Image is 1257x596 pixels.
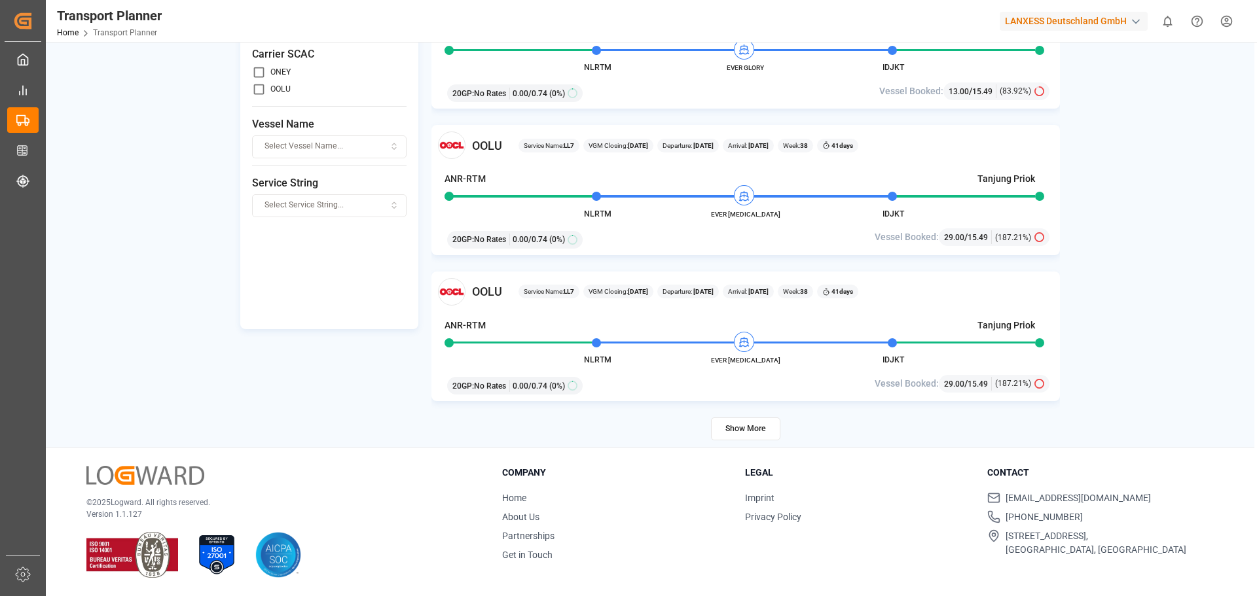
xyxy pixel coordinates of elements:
[524,287,574,296] span: Service Name:
[589,141,648,150] span: VGM Closing:
[502,493,526,503] a: Home
[589,287,648,296] span: VGM Closing:
[502,466,729,480] h3: Company
[270,68,291,76] label: ONEY
[800,288,808,295] b: 38
[1000,85,1031,97] span: (83.92%)
[1000,12,1148,31] div: LANXESS Deutschland GmbH
[968,233,988,242] span: 15.49
[883,355,904,364] span: IDJKT
[831,288,853,295] b: 41 days
[1000,9,1153,33] button: LANXESS Deutschland GmbH
[783,287,808,296] span: Week:
[549,88,565,99] span: (0%)
[584,355,611,364] span: NLRTM
[747,142,769,149] b: [DATE]
[747,288,769,295] b: [DATE]
[728,287,769,296] span: Arrival:
[883,63,904,72] span: IDJKT
[524,141,574,150] span: Service Name:
[944,233,964,242] span: 29.00
[663,141,714,150] span: Departure:
[438,131,465,159] img: Carrier
[57,6,162,26] div: Transport Planner
[252,116,407,132] span: Vessel Name
[800,142,808,149] b: 38
[549,380,565,392] span: (0%)
[1006,529,1186,557] span: [STREET_ADDRESS], [GEOGRAPHIC_DATA], [GEOGRAPHIC_DATA]
[86,497,469,508] p: © 2025 Logward. All rights reserved.
[1006,491,1151,505] span: [EMAIL_ADDRESS][DOMAIN_NAME]
[711,417,780,440] button: Show More
[883,209,904,219] span: IDJKT
[728,141,769,150] span: Arrival:
[513,234,547,245] span: 0.00 / 0.74
[710,63,782,73] span: EVER GLORY
[57,28,79,37] a: Home
[879,84,943,98] span: Vessel Booked:
[995,232,1031,243] span: (187.21%)
[977,172,1035,186] h4: Tanjung Priok
[549,234,565,245] span: (0%)
[783,141,808,150] span: Week:
[628,288,648,295] b: [DATE]
[252,46,407,62] span: Carrier SCAC
[438,278,465,306] img: Carrier
[86,466,204,485] img: Logward Logo
[502,550,553,560] a: Get in Touch
[472,283,502,300] span: OOLU
[745,493,774,503] a: Imprint
[445,172,486,186] h4: ANR-RTM
[745,512,801,522] a: Privacy Policy
[564,288,574,295] b: LL7
[710,355,782,365] span: EVER [MEDICAL_DATA]
[1006,510,1083,524] span: [PHONE_NUMBER]
[502,531,555,541] a: Partnerships
[692,288,714,295] b: [DATE]
[1153,7,1182,36] button: show 0 new notifications
[86,532,178,578] img: ISO 9001 & ISO 14001 Certification
[502,512,539,522] a: About Us
[252,175,407,191] span: Service String
[949,87,969,96] span: 13.00
[584,209,611,219] span: NLRTM
[86,508,469,520] p: Version 1.1.127
[264,141,343,152] span: Select Vessel Name...
[270,85,291,93] label: OOLU
[445,319,486,332] h4: ANR-RTM
[474,88,506,99] span: No Rates
[977,319,1035,332] h4: Tanjung Priok
[513,88,547,99] span: 0.00 / 0.74
[944,230,992,244] div: /
[1182,7,1212,36] button: Help Center
[972,87,993,96] span: 15.49
[472,137,502,154] span: OOLU
[987,466,1214,480] h3: Contact
[944,377,992,391] div: /
[474,234,506,245] span: No Rates
[692,142,714,149] b: [DATE]
[968,379,988,389] span: 15.49
[564,142,574,149] b: LL7
[745,466,972,480] h3: Legal
[513,380,547,392] span: 0.00 / 0.74
[194,532,240,578] img: ISO 27001 Certification
[452,88,474,99] span: 20GP :
[875,230,939,244] span: Vessel Booked:
[995,377,1031,389] span: (187.21%)
[710,209,782,219] span: EVER [MEDICAL_DATA]
[452,234,474,245] span: 20GP :
[255,532,301,578] img: AICPA SOC
[264,200,344,211] span: Select Service String...
[663,287,714,296] span: Departure:
[831,142,853,149] b: 41 days
[584,63,611,72] span: NLRTM
[949,84,996,98] div: /
[474,380,506,392] span: No Rates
